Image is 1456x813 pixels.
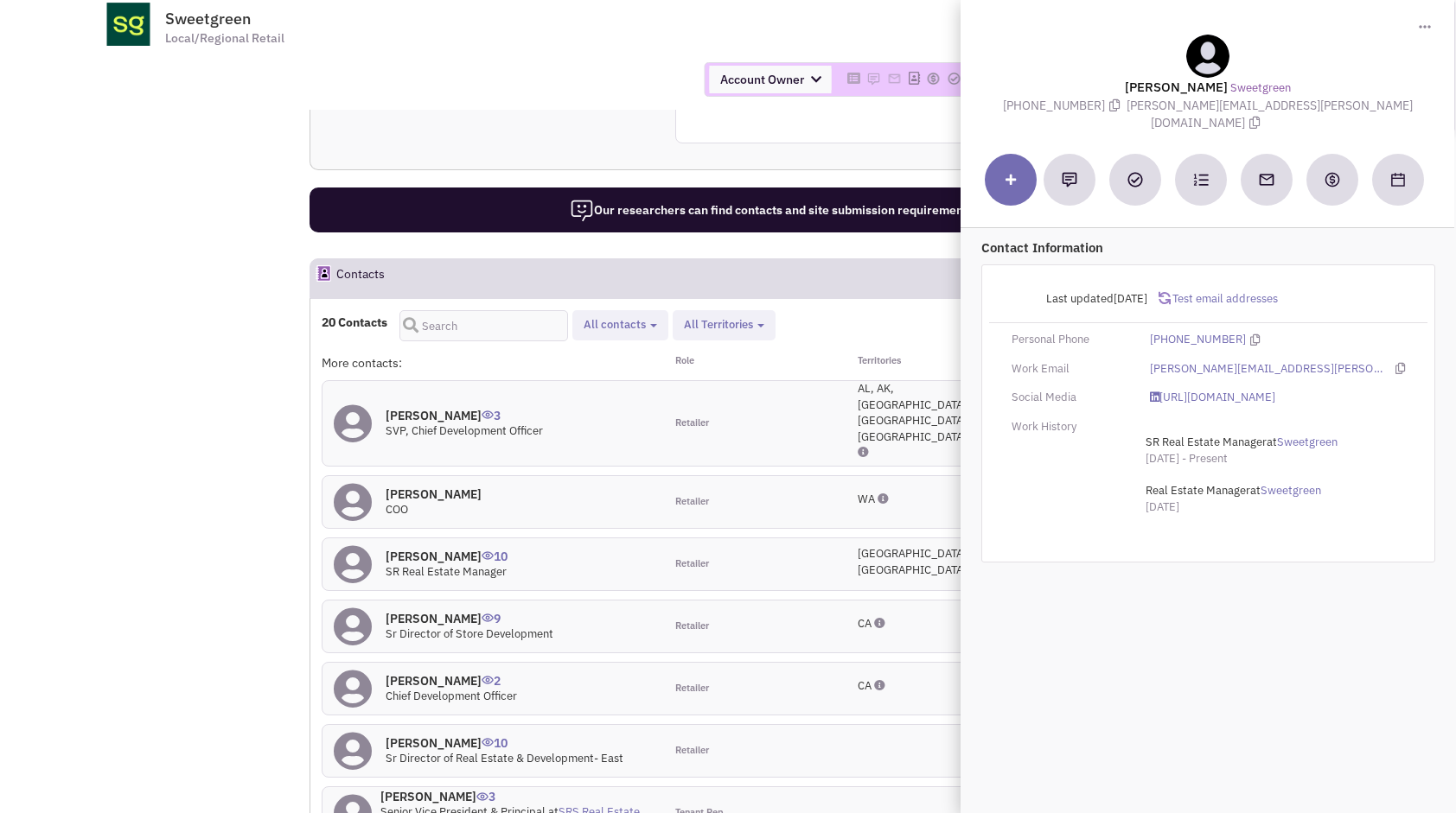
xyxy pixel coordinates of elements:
span: AL, AK, [GEOGRAPHIC_DATA], [GEOGRAPHIC_DATA], [GEOGRAPHIC_DATA], ... [858,381,983,444]
img: icon-researcher-20.png [570,199,594,223]
span: [DATE] [1146,499,1179,514]
span: at [1146,435,1338,449]
span: Sweetgreen [165,9,251,29]
span: SR Real Estate Manager [1146,435,1267,449]
button: All contacts [578,316,662,334]
span: [DATE] [1114,291,1147,306]
span: Retailer [675,557,709,571]
span: Chief Development Officer [386,689,517,703]
h4: 20 Contacts [322,314,387,330]
h4: [PERSON_NAME] [386,408,543,423]
span: Sr Director of Real Estate & Development- East [386,751,623,765]
span: [DATE] - Present [1146,451,1228,466]
img: icon-UserInteraction.png [482,676,494,684]
span: Retailer [675,682,709,695]
span: [GEOGRAPHIC_DATA], [GEOGRAPHIC_DATA] [858,546,970,577]
span: [PHONE_NUMBER] [1003,98,1127,113]
span: WA [858,492,875,506]
h4: [PERSON_NAME] [386,549,508,564]
h2: Contacts [336,259,385,297]
img: icon-UserInteraction.png [482,410,494,419]
span: SR Real Estate Manager [386,564,507,579]
span: Retailer [675,744,709,758]
div: Work History [1000,419,1139,435]
img: Please add to your accounts [867,72,881,86]
span: All contacts [584,317,646,332]
h4: [PERSON_NAME] [386,611,553,626]
img: Please add to your accounts [927,72,941,86]
div: Territories [835,354,1006,372]
img: Please add to your accounts [888,72,902,86]
span: Retailer [675,495,709,509]
span: Account Owner [710,66,832,93]
div: Personal Phone [1000,332,1139,348]
span: at [1146,483,1321,498]
h4: [PERSON_NAME] [380,789,653,804]
span: Retailer [675,619,709,633]
div: Role [664,354,835,372]
img: Send an email [1258,171,1275,188]
span: Our researchers can find contacts and site submission requirements [570,202,974,218]
span: Retailer [675,416,709,430]
span: Local/Regional Retail [165,29,284,48]
span: COO [386,502,408,517]
span: 3 [476,776,495,804]
img: icon-UserInteraction.png [482,613,494,622]
span: 10 [482,722,508,751]
a: Sweetgreen [1230,80,1291,97]
div: Work Email [1000,361,1139,378]
span: SVP, Chief Development Officer [386,423,543,438]
a: [URL][DOMAIN_NAME] [1151,390,1276,406]
img: icon-UserInteraction.png [482,738,494,746]
span: 3 [482,395,501,423]
span: 10 [482,536,508,564]
input: Search [399,310,568,341]
img: Please add to your accounts [948,72,961,86]
span: [PERSON_NAME][EMAIL_ADDRESS][PERSON_NAME][DOMAIN_NAME] [1127,98,1413,131]
h4: [PERSON_NAME] [386,735,623,751]
span: 9 [482,598,501,626]
img: Add a Task [1127,172,1143,187]
a: Sweetgreen [1261,483,1321,499]
img: Add a note [1062,172,1077,187]
span: Real Estate Manager [1146,483,1250,498]
img: Subscribe to a cadence [1193,172,1209,187]
p: Contact Information [981,238,1435,257]
img: Schedule a Meeting [1391,173,1405,187]
img: www.sweetgreen.com [89,3,169,46]
span: 2 [482,660,501,689]
a: Sweetgreen [1277,435,1338,451]
img: icon-UserInteraction.png [476,792,489,801]
a: [PHONE_NUMBER] [1151,332,1247,348]
a: [PERSON_NAME][EMAIL_ADDRESS][PERSON_NAME][DOMAIN_NAME] [1151,361,1386,378]
h4: [PERSON_NAME] [386,673,517,689]
div: More contacts: [322,354,664,372]
span: All Territories [684,317,753,332]
div: Last updated [1000,283,1159,315]
lable: [PERSON_NAME] [1125,79,1228,95]
span: CA [858,678,872,693]
img: Create a deal [1324,171,1341,188]
button: All Territories [679,316,770,334]
span: Test email addresses [1171,291,1278,306]
h4: [PERSON_NAME] [386,486,482,502]
img: icon-UserInteraction.png [482,551,494,560]
img: teammate.png [1186,35,1229,78]
span: Sr Director of Store Development [386,626,553,641]
span: CA [858,616,872,631]
div: Social Media [1000,390,1139,406]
